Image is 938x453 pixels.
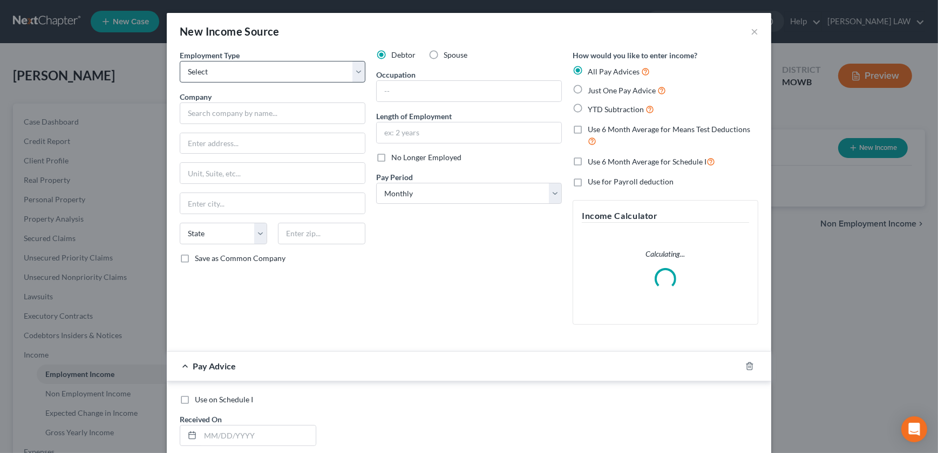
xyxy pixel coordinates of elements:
label: How would you like to enter income? [573,50,697,61]
span: Use for Payroll deduction [588,177,674,186]
div: New Income Source [180,24,280,39]
label: Length of Employment [376,111,452,122]
input: Enter zip... [278,223,365,244]
span: All Pay Advices [588,67,640,76]
input: ex: 2 years [377,122,561,143]
span: Pay Advice [193,361,236,371]
span: Received On [180,415,222,424]
label: Occupation [376,69,416,80]
span: Use on Schedule I [195,395,253,404]
span: YTD Subtraction [588,105,644,114]
span: Use 6 Month Average for Schedule I [588,157,706,166]
button: × [751,25,758,38]
span: Spouse [444,50,467,59]
div: Open Intercom Messenger [901,416,927,442]
input: Search company by name... [180,102,365,124]
input: Enter address... [180,133,365,154]
span: Pay Period [376,173,413,182]
h5: Income Calculator [582,209,749,223]
input: MM/DD/YYYY [200,425,316,446]
span: Save as Common Company [195,253,286,263]
input: Unit, Suite, etc... [180,163,365,183]
input: Enter city... [180,193,365,214]
span: Employment Type [180,51,240,60]
span: No Longer Employed [391,153,461,162]
p: Calculating... [582,249,749,259]
span: Company [180,92,212,101]
span: Debtor [391,50,416,59]
input: -- [377,81,561,101]
span: Use 6 Month Average for Means Test Deductions [588,125,750,134]
span: Just One Pay Advice [588,86,656,95]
